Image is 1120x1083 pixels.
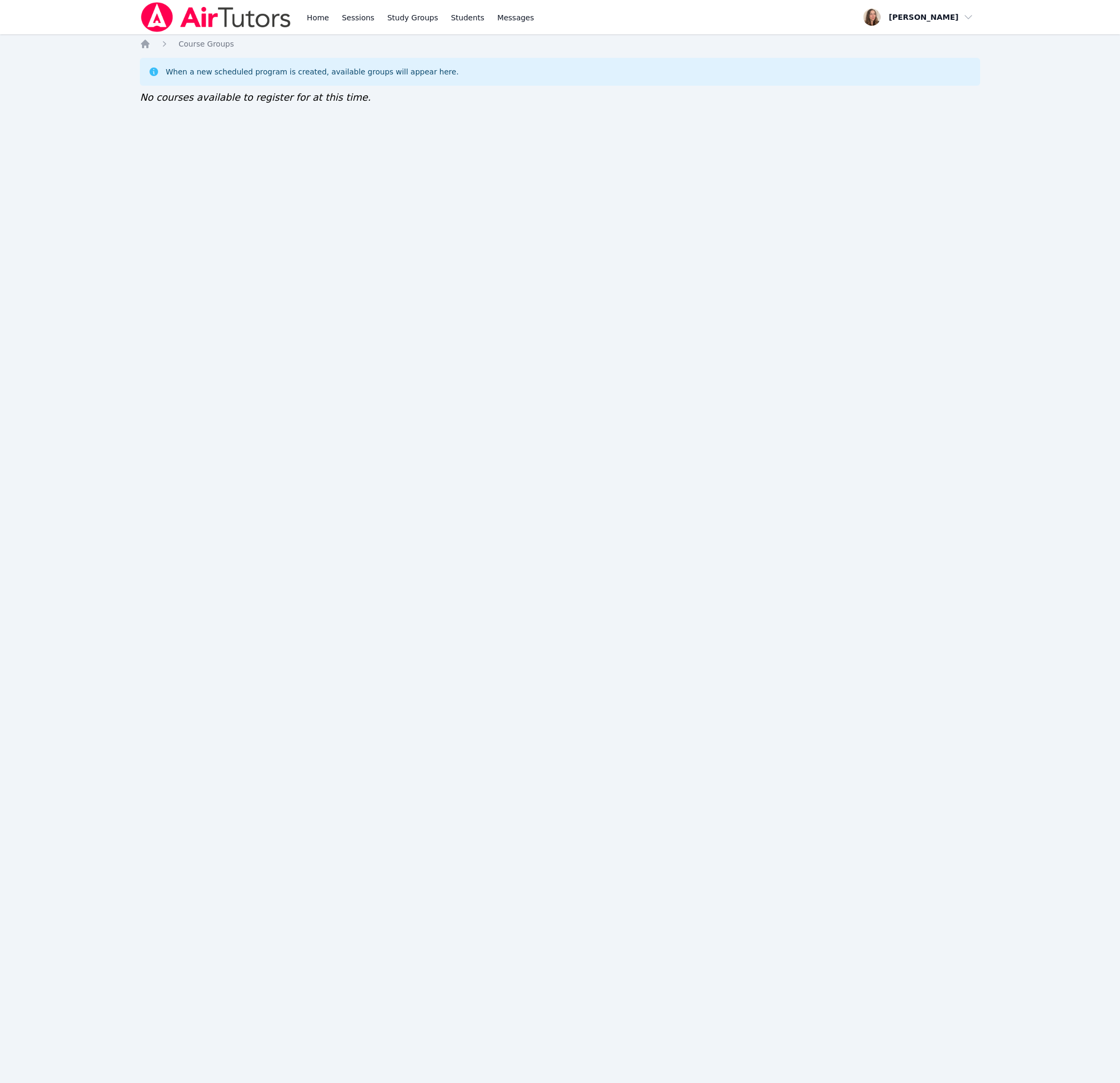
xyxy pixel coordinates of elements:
span: Course Groups [178,40,234,48]
span: No courses available to register for at this time. [140,92,371,103]
div: When a new scheduled program is created, available groups will appear here. [166,66,459,77]
a: Course Groups [178,39,234,49]
span: Messages [497,12,534,23]
img: Air Tutors [140,2,292,32]
nav: Breadcrumb [140,39,980,49]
